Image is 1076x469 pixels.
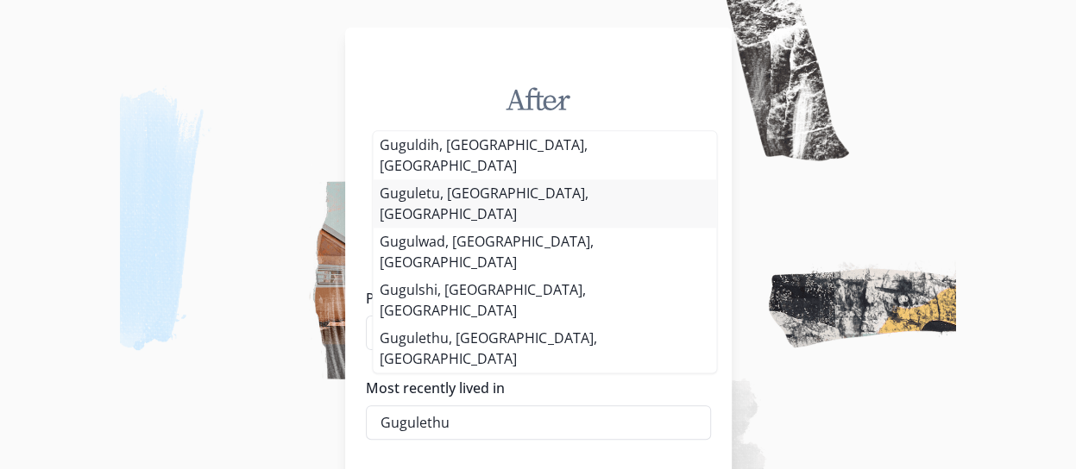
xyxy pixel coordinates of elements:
[366,191,711,253] h1: Where was [PERSON_NAME] from?
[373,324,716,372] li: Gugulethu, [GEOGRAPHIC_DATA], [GEOGRAPHIC_DATA]
[373,276,716,324] li: Gugulshi, [GEOGRAPHIC_DATA], [GEOGRAPHIC_DATA]
[366,288,701,309] label: Place of birth / [GEOGRAPHIC_DATA]
[373,179,716,228] li: Guguletu, [GEOGRAPHIC_DATA], [GEOGRAPHIC_DATA]
[373,228,716,276] li: Gugulwad, [GEOGRAPHIC_DATA], [GEOGRAPHIC_DATA]
[366,122,400,157] button: Back
[366,378,701,398] label: Most recently lived in
[373,131,716,179] li: Guguldih, [GEOGRAPHIC_DATA], [GEOGRAPHIC_DATA]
